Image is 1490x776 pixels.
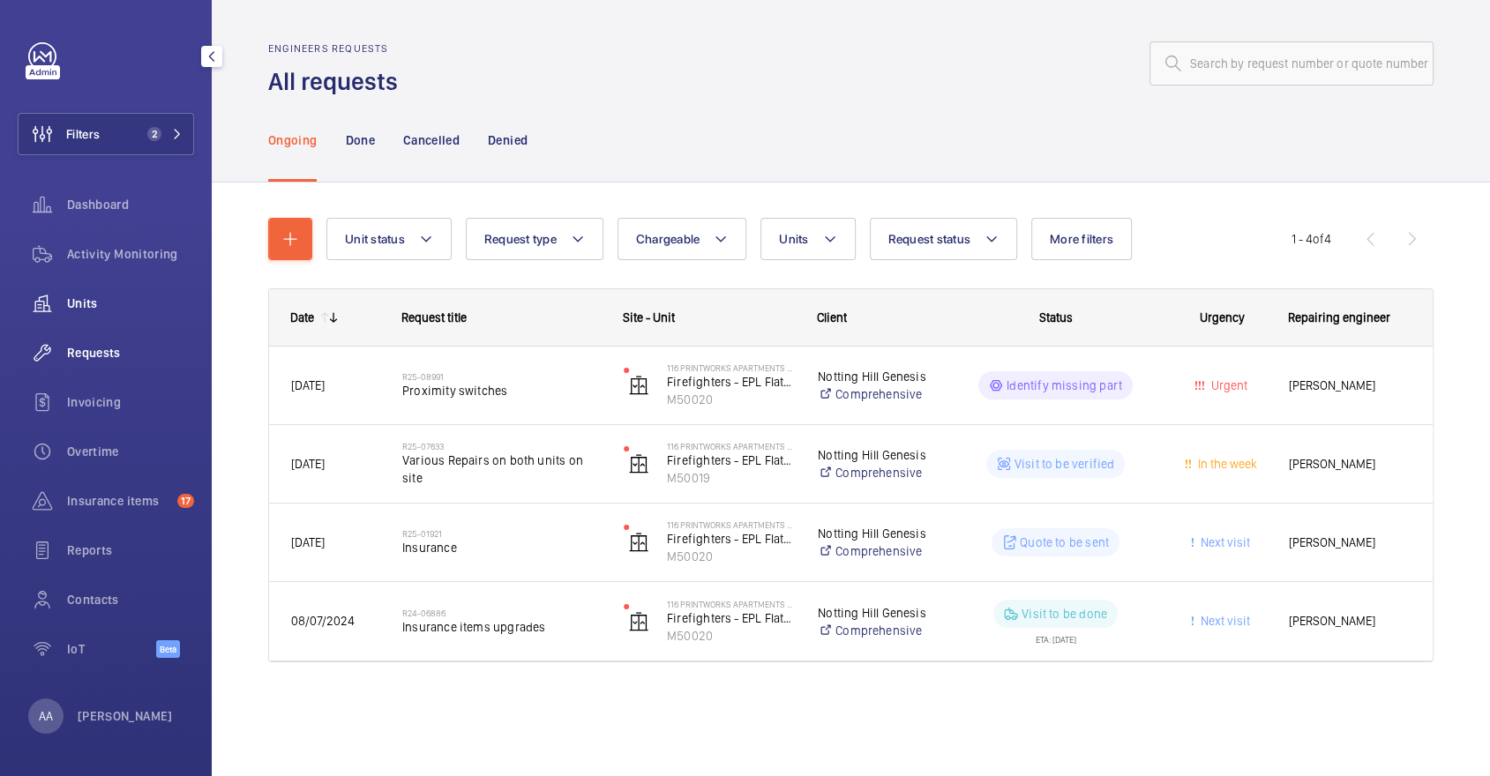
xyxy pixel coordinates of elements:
span: Insurance items [67,492,170,510]
p: Quote to be sent [1020,533,1109,551]
span: Invoicing [67,393,194,411]
span: [DATE] [291,457,325,471]
p: M50020 [667,548,795,565]
span: Filters [66,125,100,143]
a: Comprehensive [818,622,933,639]
p: Visit to be verified [1015,455,1115,473]
h2: R24-06886 [402,608,601,618]
a: Comprehensive [818,464,933,481]
span: [PERSON_NAME] [1289,376,1411,396]
button: Chargeable [618,218,747,260]
span: Insurance items upgrades [402,618,601,636]
h2: Engineers requests [268,42,408,55]
h2: R25-01921 [402,528,601,539]
button: Request type [466,218,603,260]
p: Visit to be done [1022,605,1107,623]
span: Various Repairs on both units on site [402,451,601,487]
a: Comprehensive [818,542,933,560]
span: Overtime [67,443,194,460]
span: Request title [401,310,467,325]
button: Request status [870,218,1018,260]
span: [PERSON_NAME] [1289,454,1411,474]
span: Status [1039,310,1073,325]
span: More filters [1050,232,1113,246]
span: Requests [67,344,194,362]
p: Cancelled [403,131,460,149]
span: Activity Monitoring [67,245,194,263]
p: M50019 [667,469,795,487]
span: [PERSON_NAME] [1289,611,1411,631]
p: 116 Printworks Apartments Flats 1-65 - High Risk Building [667,599,795,609]
span: 1 - 4 4 [1292,233,1331,245]
p: Notting Hill Genesis [818,368,933,385]
span: Urgency [1200,310,1245,325]
span: Reports [67,541,194,559]
p: 116 Printworks Apartments Flats 1-65 - High Risk Building [667,519,795,530]
span: Units [779,232,808,246]
span: Units [67,295,194,312]
span: [DATE] [291,535,325,549]
p: 116 Printworks Apartments Flats 1-65 - High Risk Building [667,362,795,373]
p: AA [39,707,53,725]
span: Proximity switches [402,382,601,399]
div: ETA: [DATE] [1036,628,1076,644]
p: Firefighters - EPL Flats 1-65 No 2 [667,530,795,548]
span: Next visit [1197,614,1250,628]
img: elevator.svg [628,375,649,396]
p: Notting Hill Genesis [818,446,933,464]
button: Units [760,218,855,260]
span: Chargeable [636,232,700,246]
span: Unit status [345,232,405,246]
p: Denied [488,131,528,149]
span: Contacts [67,591,194,608]
img: elevator.svg [628,532,649,553]
span: Site - Unit [623,310,675,325]
span: [DATE] [291,378,325,392]
h2: R25-08991 [402,371,601,382]
span: Dashboard [67,196,194,213]
span: Urgent [1208,378,1247,392]
button: More filters [1031,218,1132,260]
span: Request type [484,232,557,246]
p: [PERSON_NAME] [78,707,173,725]
button: Filters2 [18,113,194,155]
span: Request status [888,232,971,246]
img: elevator.svg [628,611,649,632]
input: Search by request number or quote number [1149,41,1434,86]
span: Beta [156,640,180,658]
h1: All requests [268,65,408,98]
p: M50020 [667,391,795,408]
a: Comprehensive [818,385,933,403]
p: Firefighters - EPL Flats 1-65 No 1 [667,451,795,469]
div: Date [290,310,314,325]
p: Firefighters - EPL Flats 1-65 No 2 [667,373,795,391]
span: Insurance [402,539,601,556]
span: [PERSON_NAME] [1289,533,1411,553]
p: M50020 [667,627,795,645]
span: 08/07/2024 [291,614,355,628]
p: Firefighters - EPL Flats 1-65 No 2 [667,609,795,627]
span: 2 [147,127,161,141]
span: IoT [67,640,156,658]
p: Ongoing [268,131,317,149]
span: Client [817,310,847,325]
span: of [1313,232,1324,246]
button: Unit status [326,218,452,260]
p: Notting Hill Genesis [818,604,933,622]
p: Done [345,131,374,149]
p: Identify missing part [1007,377,1122,394]
span: 17 [177,494,194,508]
span: In the week [1194,457,1257,471]
h2: R25-07633 [402,441,601,451]
span: Next visit [1197,535,1250,549]
span: Repairing engineer [1288,310,1390,325]
img: elevator.svg [628,453,649,474]
p: 116 Printworks Apartments Flats 1-65 - High Risk Building [667,441,795,451]
p: Notting Hill Genesis [818,525,933,542]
